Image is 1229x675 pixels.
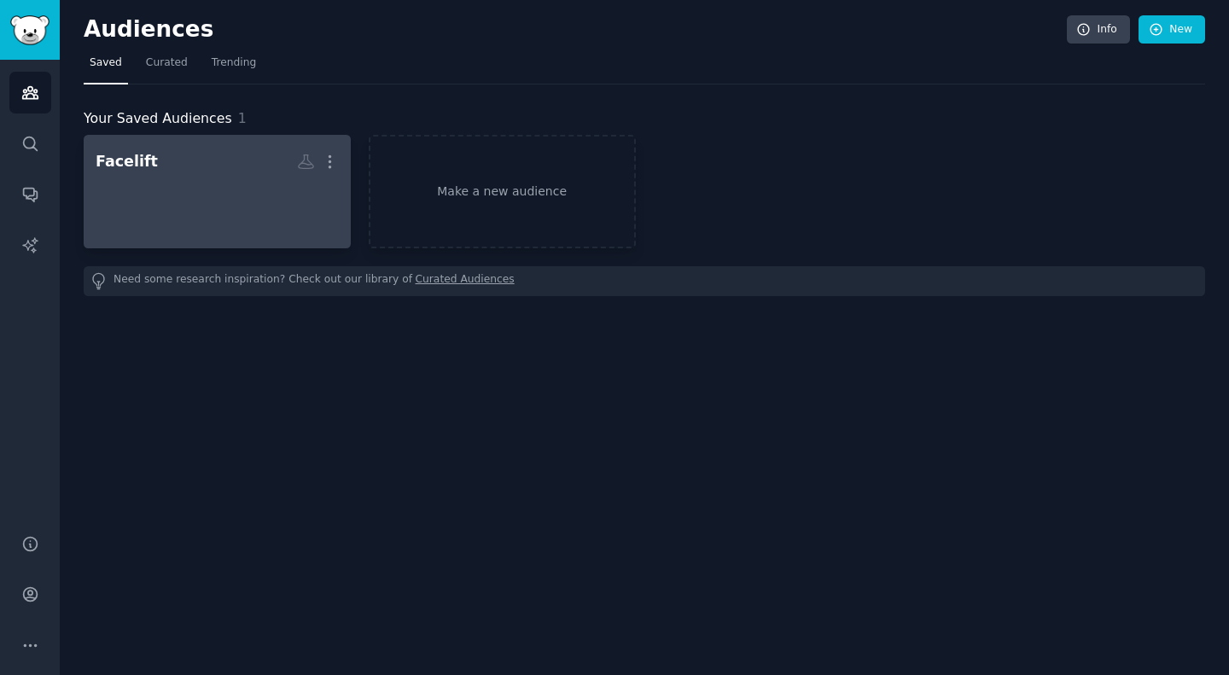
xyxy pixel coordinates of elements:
a: Saved [84,49,128,84]
h2: Audiences [84,16,1067,44]
div: Facelift [96,151,158,172]
img: GummySearch logo [10,15,50,45]
span: Saved [90,55,122,71]
span: Curated [146,55,188,71]
a: Trending [206,49,262,84]
a: Facelift [84,135,351,248]
span: 1 [238,110,247,126]
a: Make a new audience [369,135,636,248]
a: Info [1067,15,1130,44]
a: Curated Audiences [416,272,515,290]
a: Curated [140,49,194,84]
span: Trending [212,55,256,71]
div: Need some research inspiration? Check out our library of [84,266,1205,296]
a: New [1139,15,1205,44]
span: Your Saved Audiences [84,108,232,130]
